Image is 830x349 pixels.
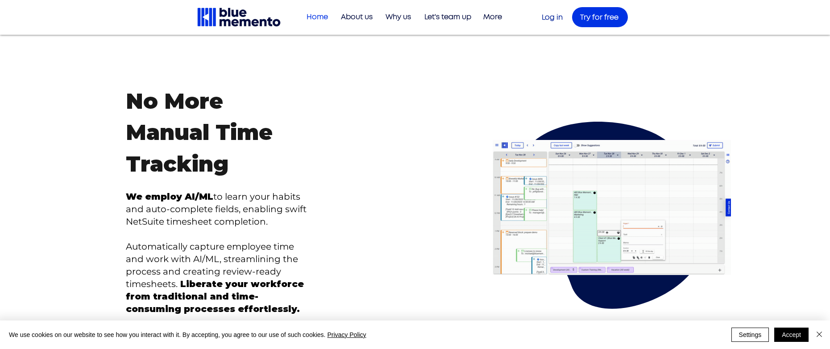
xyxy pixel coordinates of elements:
[814,328,825,342] button: Close
[493,140,731,275] img: gif bluememento timesheet
[327,331,366,338] a: Privacy Policy
[814,329,825,340] img: Close
[9,331,366,339] span: We use cookies on our website to see how you interact with it. By accepting, you agree to our use...
[774,328,809,342] button: Accept
[479,10,506,25] p: More
[377,10,415,25] a: Why us
[332,10,377,25] a: About us
[302,10,332,25] p: Home
[731,328,769,342] button: Settings
[572,7,628,27] a: Try for free
[126,279,304,314] span: Liberate your workforce from traditional and time-consuming processes effortlessly.
[580,14,618,21] span: Try for free
[126,241,304,314] span: Automatically capture employee time and work with AI/ML, streamlining the process and creating re...
[336,10,377,25] p: About us
[126,191,213,202] span: We employ AI/ML
[196,7,282,28] img: Blue Memento black logo
[126,191,307,227] span: to learn your habits and auto-complete fields, enabling swift NetSuite timesheet completion.
[542,14,563,21] a: Log in
[299,10,506,25] nav: Site
[381,10,415,25] p: Why us
[299,10,332,25] a: Home
[420,10,476,25] p: Let's team up
[126,88,273,177] span: No More Manual Time Tracking
[415,10,476,25] a: Let's team up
